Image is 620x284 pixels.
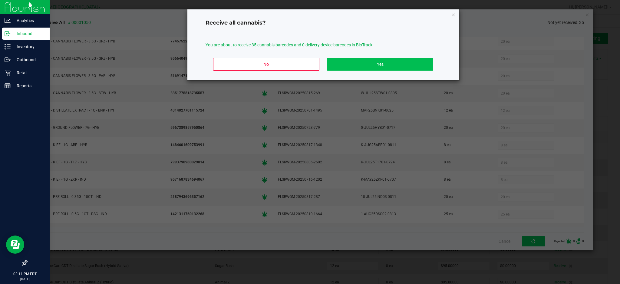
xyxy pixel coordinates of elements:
inline-svg: Inventory [5,44,11,50]
p: 03:11 PM EDT [3,271,47,277]
p: You are about to receive 35 cannabis barcodes and 0 delivery device barcodes in BioTrack. [206,42,441,48]
inline-svg: Reports [5,83,11,89]
p: Outbound [11,56,47,63]
inline-svg: Analytics [5,18,11,24]
button: Yes [327,58,433,71]
p: Retail [11,69,47,76]
p: Inbound [11,30,47,37]
inline-svg: Outbound [5,57,11,63]
button: No [213,58,319,71]
h4: Receive all cannabis? [206,19,441,27]
p: Reports [11,82,47,89]
button: Close [451,11,456,18]
iframe: Resource center [6,236,24,254]
inline-svg: Retail [5,70,11,76]
p: Inventory [11,43,47,50]
p: [DATE] [3,277,47,281]
inline-svg: Inbound [5,31,11,37]
p: Analytics [11,17,47,24]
